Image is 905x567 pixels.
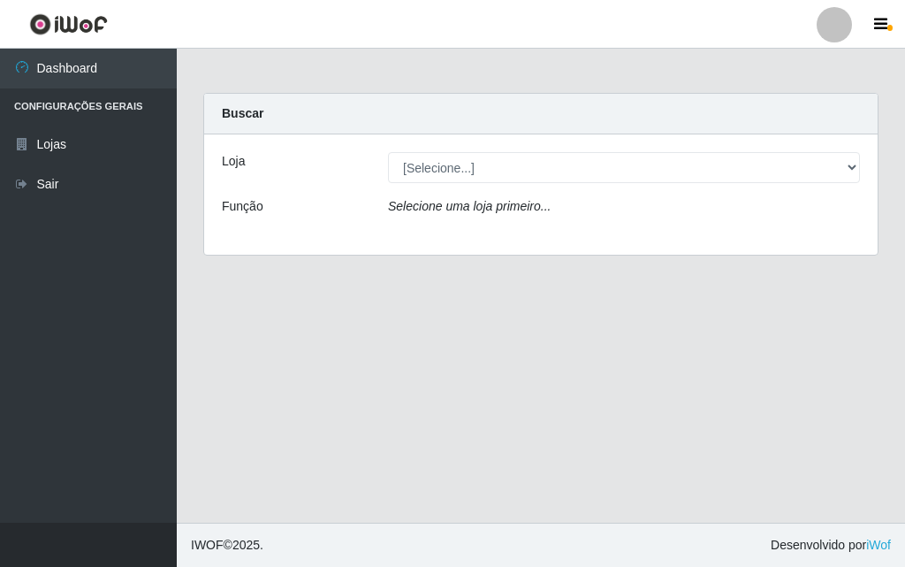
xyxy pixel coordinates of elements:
label: Função [222,197,263,216]
i: Selecione uma loja primeiro... [388,199,551,213]
a: iWof [866,538,891,552]
span: © 2025 . [191,536,263,555]
label: Loja [222,152,245,171]
span: IWOF [191,538,224,552]
strong: Buscar [222,106,263,120]
span: Desenvolvido por [771,536,891,555]
img: CoreUI Logo [29,13,108,35]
